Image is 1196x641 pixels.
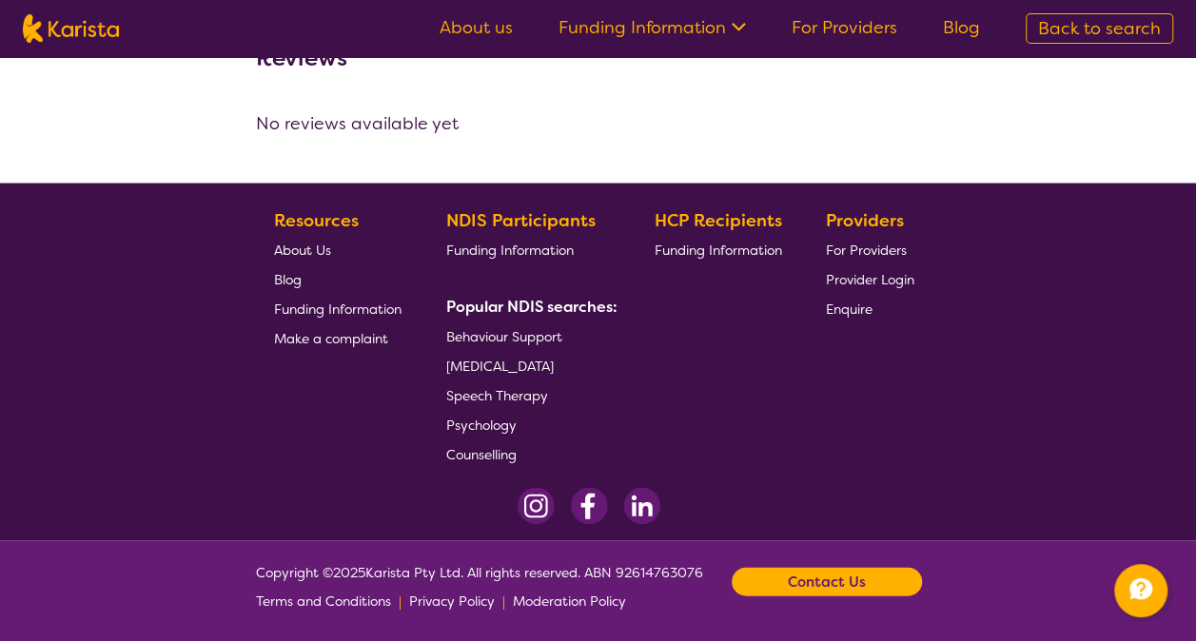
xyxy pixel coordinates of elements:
p: | [502,586,505,614]
b: Resources [274,208,359,231]
a: Speech Therapy [446,379,610,409]
a: Behaviour Support [446,320,610,350]
b: Contact Us [788,567,866,595]
a: Moderation Policy [513,586,626,614]
div: No reviews available yet [256,108,941,137]
span: Enquire [826,300,872,317]
a: Blog [943,16,980,39]
span: Blog [274,270,302,287]
a: Funding Information [654,234,781,263]
img: LinkedIn [623,487,660,524]
a: Funding Information [559,16,746,39]
img: Facebook [570,487,608,524]
span: Copyright © 2025 Karista Pty Ltd. All rights reserved. ABN 92614763076 [256,557,703,614]
a: Enquire [826,293,914,322]
img: Karista logo [23,14,119,43]
span: [MEDICAL_DATA] [446,357,554,374]
a: Back to search [1026,13,1173,44]
b: Popular NDIS searches: [446,296,618,316]
span: Psychology [446,416,517,433]
button: Channel Menu [1114,564,1167,617]
a: For Providers [826,234,914,263]
span: Behaviour Support [446,327,562,344]
b: HCP Recipients [654,208,781,231]
span: Provider Login [826,270,914,287]
a: Funding Information [446,234,610,263]
a: Psychology [446,409,610,438]
span: Funding Information [654,241,781,258]
p: | [399,586,402,614]
a: Privacy Policy [409,586,495,614]
img: Instagram [518,487,555,524]
a: Provider Login [826,263,914,293]
a: Counselling [446,438,610,468]
span: Funding Information [446,241,574,258]
span: Moderation Policy [513,592,626,609]
span: Counselling [446,445,517,462]
a: Blog [274,263,402,293]
a: Terms and Conditions [256,586,391,614]
a: For Providers [792,16,897,39]
a: About Us [274,234,402,263]
span: Make a complaint [274,329,388,346]
span: For Providers [826,241,907,258]
span: Funding Information [274,300,402,317]
span: Speech Therapy [446,386,548,403]
b: Providers [826,208,904,231]
a: Funding Information [274,293,402,322]
span: Privacy Policy [409,592,495,609]
span: Terms and Conditions [256,592,391,609]
span: About Us [274,241,331,258]
a: About us [440,16,513,39]
b: NDIS Participants [446,208,596,231]
span: Back to search [1038,17,1161,40]
a: Make a complaint [274,322,402,352]
a: [MEDICAL_DATA] [446,350,610,379]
